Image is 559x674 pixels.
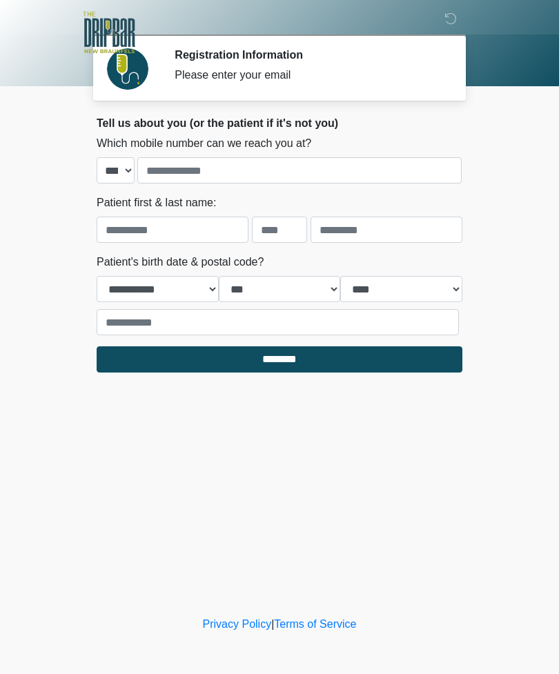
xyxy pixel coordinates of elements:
[97,117,462,130] h2: Tell us about you (or the patient if it's not you)
[175,67,442,83] div: Please enter your email
[203,618,272,630] a: Privacy Policy
[271,618,274,630] a: |
[97,254,264,270] label: Patient's birth date & postal code?
[107,48,148,90] img: Agent Avatar
[83,10,135,55] img: The DRIPBaR - New Braunfels Logo
[97,195,216,211] label: Patient first & last name:
[274,618,356,630] a: Terms of Service
[97,135,311,152] label: Which mobile number can we reach you at?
